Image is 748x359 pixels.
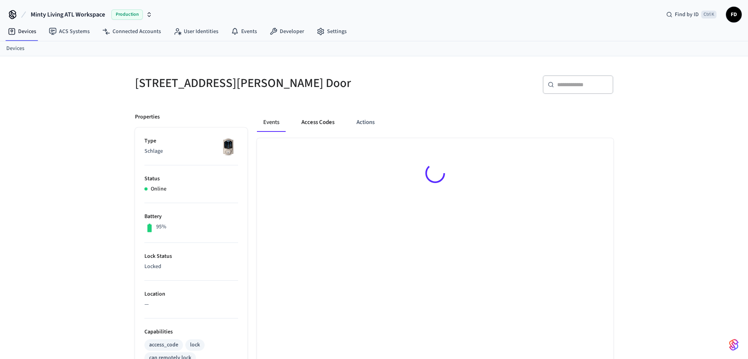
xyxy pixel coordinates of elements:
a: Connected Accounts [96,24,167,39]
a: Devices [2,24,42,39]
p: Type [144,137,238,145]
button: FD [726,7,742,22]
p: Battery [144,213,238,221]
button: Events [257,113,286,132]
div: ant example [257,113,613,132]
p: Locked [144,263,238,271]
p: Lock Status [144,252,238,261]
p: — [144,300,238,309]
img: Schlage Sense Smart Deadbolt with Camelot Trim, Front [218,137,238,157]
p: 95% [156,223,166,231]
div: lock [190,341,200,349]
span: Minty Living ATL Workspace [31,10,105,19]
a: Settings [310,24,353,39]
a: Devices [6,44,24,53]
span: Ctrl K [701,11,717,19]
a: Developer [263,24,310,39]
p: Capabilities [144,328,238,336]
span: Find by ID [675,11,699,19]
a: User Identities [167,24,225,39]
p: Schlage [144,147,238,155]
p: Status [144,175,238,183]
button: Access Codes [295,113,341,132]
button: Actions [350,113,381,132]
p: Properties [135,113,160,121]
h5: [STREET_ADDRESS][PERSON_NAME] Door [135,75,369,91]
span: Production [111,9,143,20]
a: ACS Systems [42,24,96,39]
div: access_code [149,341,178,349]
a: Events [225,24,263,39]
div: Find by IDCtrl K [660,7,723,22]
p: Location [144,290,238,298]
p: Online [151,185,166,193]
img: SeamLogoGradient.69752ec5.svg [729,339,739,351]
